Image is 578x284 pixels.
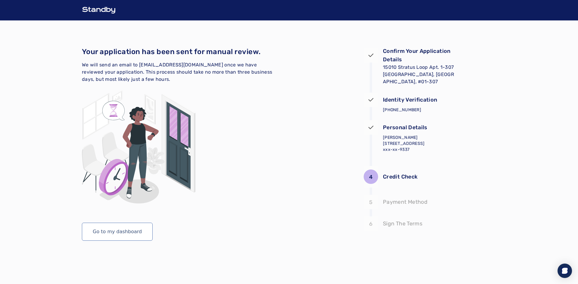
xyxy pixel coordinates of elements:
p: Payment Method [383,198,427,206]
span: We will send an email to [EMAIL_ADDRESS][DOMAIN_NAME] once we have reviewed your application. Thi... [82,62,272,82]
p: Sign The Terms [383,219,422,228]
p: Identity Verification [383,96,437,104]
span: Your application has been sent for manual review. [82,47,261,56]
span: [PHONE_NUMBER] [383,107,421,112]
button: Go to my dashboard [82,223,153,241]
p: [PERSON_NAME] [STREET_ADDRESS] xxx-xx-9337 [383,135,455,153]
p: 4 [369,173,373,181]
p: Personal Details [383,123,427,132]
p: 6 [369,220,372,228]
div: Open Intercom Messenger [558,264,572,278]
p: Credit Check [383,173,418,181]
p: 5 [369,198,372,206]
span: 15010 Stratus Loop Apt. 1-307 [GEOGRAPHIC_DATA], [GEOGRAPHIC_DATA], #01-307 [DATE] - [DATE] [383,64,454,92]
p: Confirm Your Application Details [383,47,455,64]
img: Waiting [82,90,196,203]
